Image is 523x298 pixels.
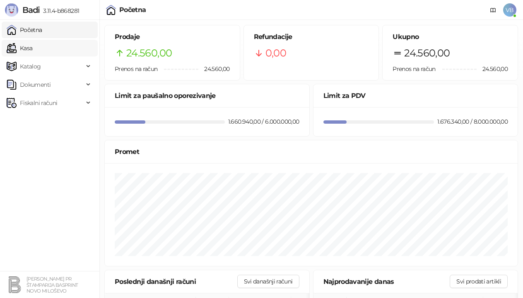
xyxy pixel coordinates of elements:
span: Fiskalni računi [20,95,57,111]
div: Poslednji današnji računi [115,276,237,287]
span: 24.560,00 [404,45,450,61]
div: Limit za PDV [323,90,508,101]
div: Najprodavanije danas [323,276,450,287]
div: Promet [115,147,508,157]
span: 3.11.4-b868281 [40,7,79,15]
img: 64x64-companyLogo-f2502bd9-5580-44b6-8a07-fdca4e89aa2d.png [7,276,23,293]
div: Početna [119,7,146,13]
a: Početna [7,22,42,38]
button: Svi današnji računi [237,275,299,288]
h5: Ukupno [393,32,508,42]
span: Dokumenti [20,76,51,93]
span: 0,00 [265,45,286,61]
div: 1.676.340,00 / 8.000.000,00 [436,117,509,126]
button: Svi prodati artikli [450,275,508,288]
h5: Prodaje [115,32,230,42]
span: 24.560,00 [198,64,229,73]
span: 24.560,00 [126,45,172,61]
span: VB [503,3,516,17]
a: Dokumentacija [487,3,500,17]
h5: Refundacije [254,32,369,42]
span: 24.560,00 [477,64,508,73]
span: Badi [22,5,40,15]
img: Logo [5,3,18,17]
span: Prenos na račun [115,65,157,73]
span: Katalog [20,58,41,75]
a: Kasa [7,40,32,56]
div: Limit za paušalno oporezivanje [115,90,299,101]
small: [PERSON_NAME] PR ŠTAMPARIJA BASPRINT NOVO MILOŠEVO [27,276,78,294]
div: 1.660.940,00 / 6.000.000,00 [227,117,301,126]
span: Prenos na račun [393,65,435,73]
